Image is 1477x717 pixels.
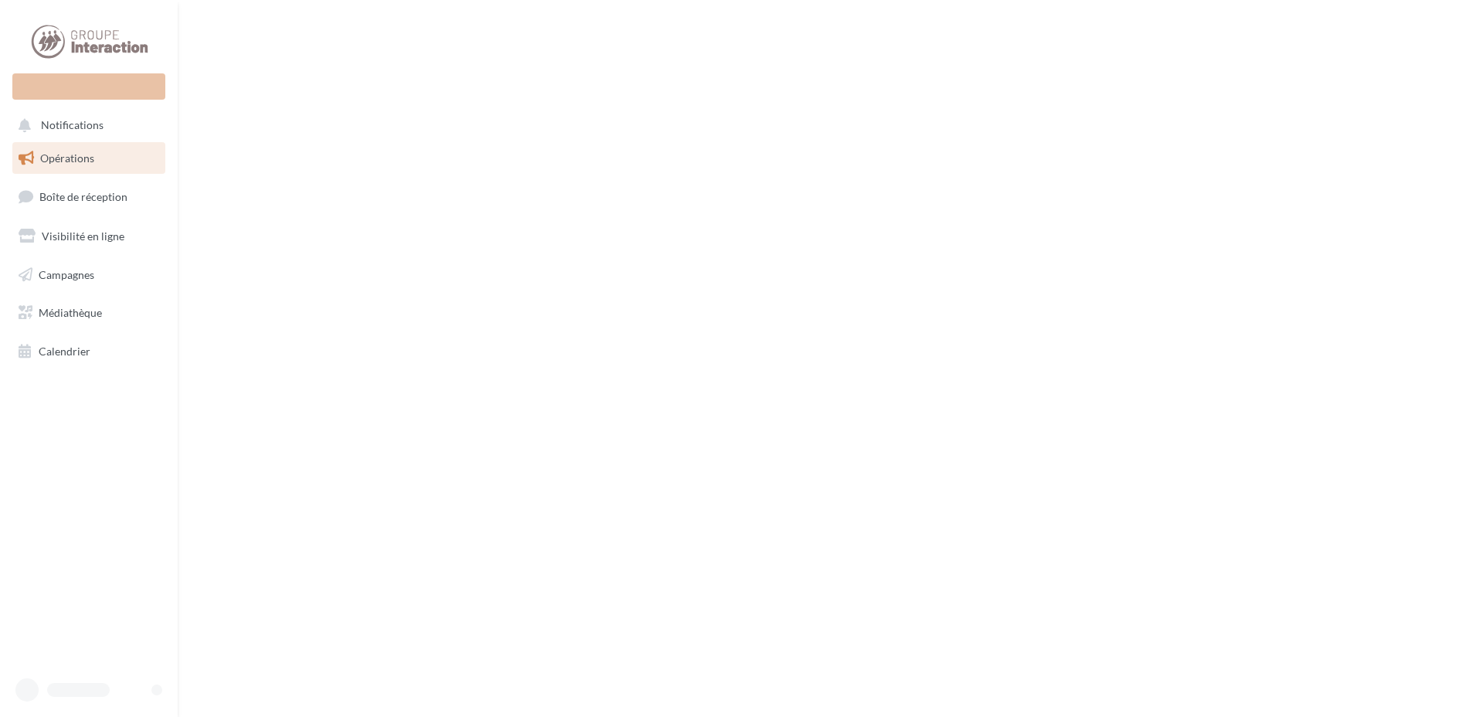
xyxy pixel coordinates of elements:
[41,119,104,132] span: Notifications
[9,220,168,253] a: Visibilité en ligne
[40,151,94,165] span: Opérations
[39,190,127,203] span: Boîte de réception
[9,180,168,213] a: Boîte de réception
[9,297,168,329] a: Médiathèque
[39,306,102,319] span: Médiathèque
[39,345,90,358] span: Calendrier
[9,259,168,291] a: Campagnes
[9,142,168,175] a: Opérations
[42,229,124,243] span: Visibilité en ligne
[39,267,94,280] span: Campagnes
[12,73,165,100] div: Nouvelle campagne
[9,335,168,368] a: Calendrier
